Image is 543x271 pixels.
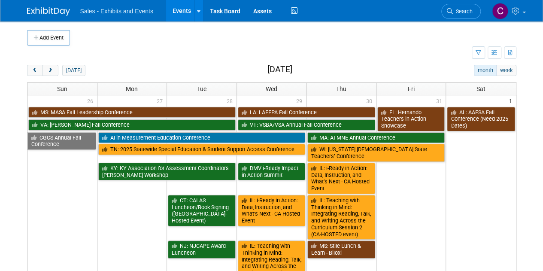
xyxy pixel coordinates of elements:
[307,163,375,194] a: IL: i-Ready in Action: Data, Instruction, and What’s Next - CA Hosted Event
[435,95,446,106] span: 31
[27,65,43,76] button: prev
[226,95,237,106] span: 28
[267,65,292,74] h2: [DATE]
[408,85,415,92] span: Fri
[365,95,376,106] span: 30
[98,163,236,180] a: KY: KY Association for Assessment Coordinators [PERSON_NAME] Workshop
[441,4,481,19] a: Search
[238,107,375,118] a: LA: LAFEPA Fall Conference
[27,30,70,46] button: Add Event
[28,107,236,118] a: MS: MASA Fall Leadership Conference
[453,8,473,15] span: Search
[86,95,97,106] span: 26
[307,132,445,143] a: MA: ATMNE Annual Conference
[266,85,277,92] span: Wed
[27,7,70,16] img: ExhibitDay
[42,65,58,76] button: next
[156,95,167,106] span: 27
[197,85,206,92] span: Tue
[168,241,236,258] a: NJ: NJCAPE Award Luncheon
[238,119,375,131] a: VT: VSBA/VSA Annual Fall Conference
[295,95,306,106] span: 29
[377,107,445,131] a: FL: Hernando Teachers in Action Showcase
[62,65,85,76] button: [DATE]
[336,85,346,92] span: Thu
[28,119,236,131] a: VA: [PERSON_NAME] Fall Conference
[476,85,485,92] span: Sat
[98,132,306,143] a: AI in Measurement Education Conference
[168,195,236,226] a: CT: CALAS Luncheon/Book Signing ([GEOGRAPHIC_DATA]-Hosted Event)
[98,144,306,155] a: TN: 2025 Statewide Special Education & Student Support Access Conference
[126,85,138,92] span: Mon
[447,107,515,131] a: AL: AAESA Fall Conference (Need 2025 Dates)
[496,65,516,76] button: week
[27,132,96,150] a: CGCS Annual Fall Conference
[508,95,516,106] span: 1
[238,195,306,226] a: IL: i-Ready in Action: Data, Instruction, and What’s Next - CA Hosted Event
[307,195,375,240] a: IL: Teaching with Thinking in Mind: Integrating Reading, Talk, and Writing Across the Curriculum ...
[307,144,445,161] a: WI: [US_STATE] [DEMOGRAPHIC_DATA] State Teachers’ Conference
[238,163,306,180] a: DMV i-Ready Impact in Action Summit
[492,3,508,19] img: Christine Lurz
[80,8,153,15] span: Sales - Exhibits and Events
[307,241,375,258] a: MS: Stile Lunch & Learn - Biloxi
[57,85,67,92] span: Sun
[474,65,497,76] button: month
